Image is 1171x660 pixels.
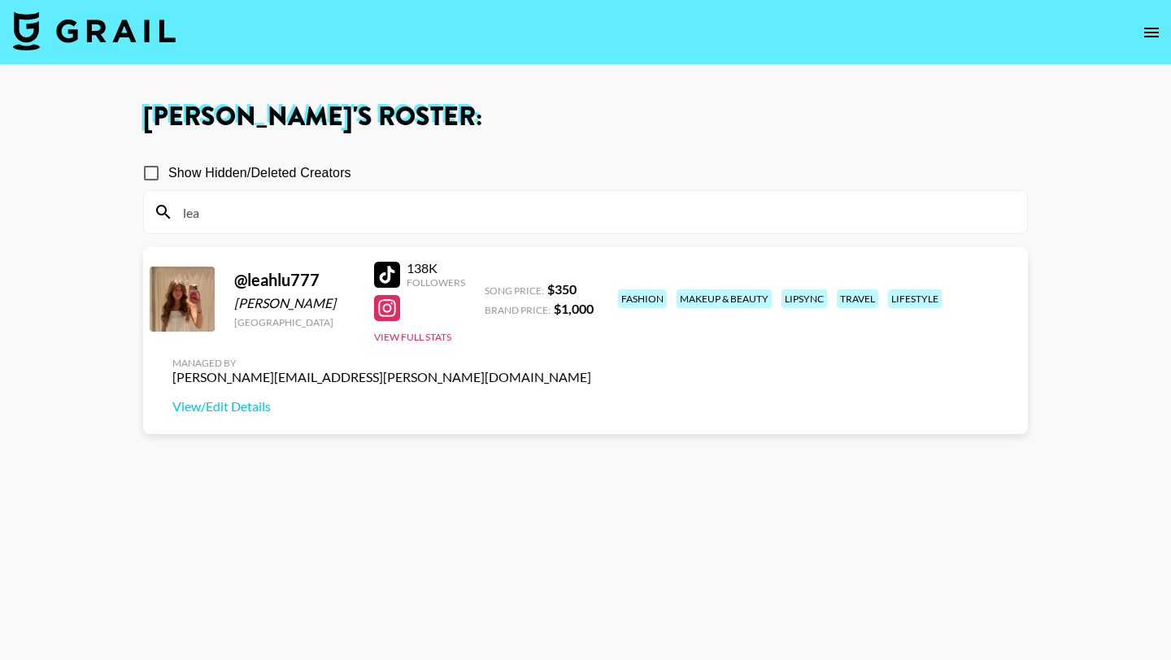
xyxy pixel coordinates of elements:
div: Followers [407,276,465,289]
div: lifestyle [888,289,942,308]
div: @ leahlu777 [234,270,355,290]
div: 138K [407,260,465,276]
div: [GEOGRAPHIC_DATA] [234,316,355,328]
a: View/Edit Details [172,398,591,415]
strong: $ 350 [547,281,577,297]
img: Grail Talent [13,11,176,50]
div: Managed By [172,357,591,369]
input: Search by User Name [173,199,1017,225]
h1: [PERSON_NAME] 's Roster: [143,104,1028,130]
div: makeup & beauty [677,289,772,308]
button: View Full Stats [374,331,451,343]
div: fashion [618,289,667,308]
span: Show Hidden/Deleted Creators [168,163,351,183]
div: travel [837,289,878,308]
span: Brand Price: [485,304,551,316]
span: Song Price: [485,284,544,297]
strong: $ 1,000 [554,301,594,316]
div: [PERSON_NAME] [234,295,355,311]
button: open drawer [1135,16,1168,49]
div: lipsync [781,289,827,308]
div: [PERSON_NAME][EMAIL_ADDRESS][PERSON_NAME][DOMAIN_NAME] [172,369,591,385]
